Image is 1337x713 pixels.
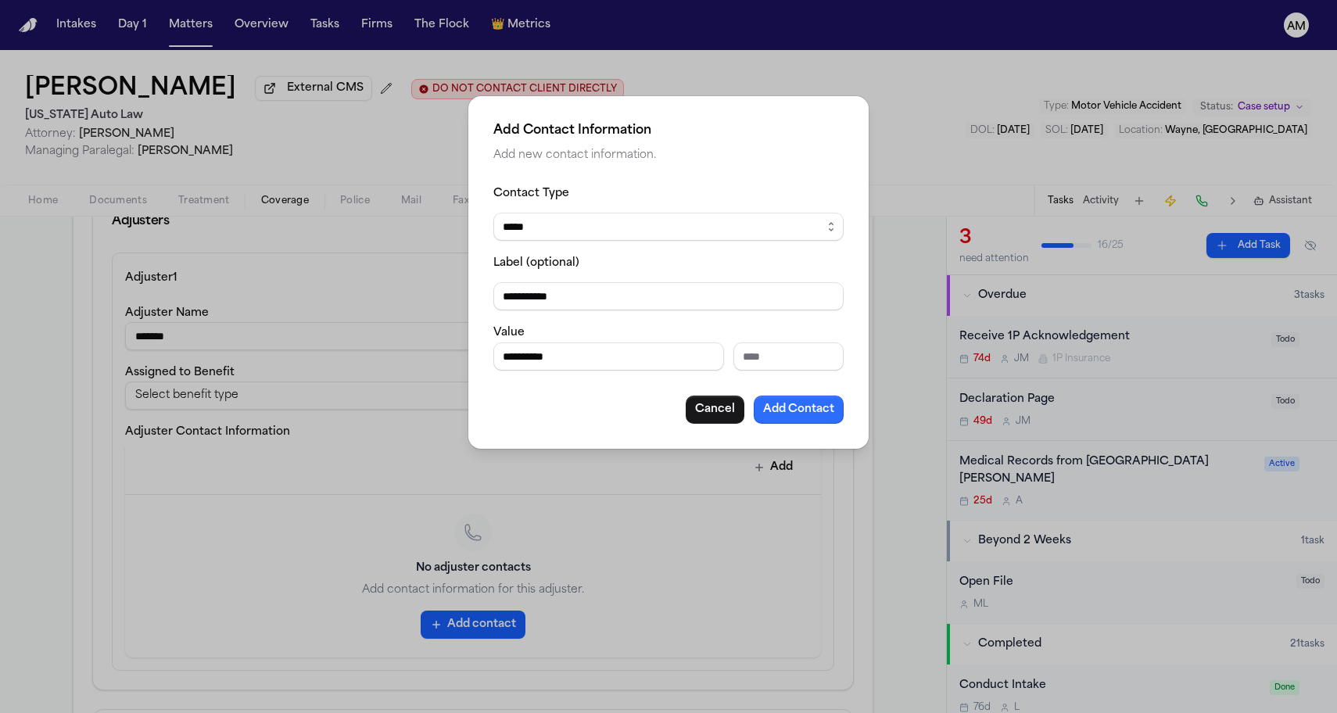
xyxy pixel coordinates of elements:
h2: Add Contact Information [493,121,844,140]
label: Value [493,327,525,339]
label: Contact Type [493,188,569,199]
input: Extension [733,342,844,371]
label: Label (optional) [493,257,579,269]
p: Add new contact information. [493,146,844,165]
button: Cancel [686,396,744,424]
input: Phone number [493,342,724,371]
button: Add Contact [754,396,844,424]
